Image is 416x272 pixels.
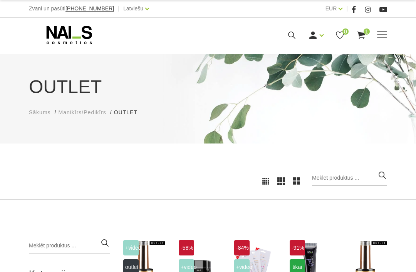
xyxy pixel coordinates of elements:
[118,4,119,13] span: |
[325,4,337,13] a: EUR
[335,30,345,40] a: 0
[114,108,145,117] li: OUTLET
[356,30,366,40] a: 1
[58,108,106,117] a: Manikīrs/Pedikīrs
[65,6,114,12] a: [PHONE_NUMBER]
[234,240,250,255] span: -84%
[342,28,349,35] span: 0
[312,170,387,186] input: Meklēt produktus ...
[290,240,305,255] span: -91%
[65,5,114,12] span: [PHONE_NUMBER]
[29,4,114,13] div: Zvani un pasūti
[29,238,110,254] input: Meklēt produktus ...
[179,240,194,255] span: -58%
[29,108,51,117] a: Sākums
[58,109,106,115] span: Manikīrs/Pedikīrs
[123,4,143,13] a: Latviešu
[123,240,139,255] span: +Video
[346,4,348,13] span: |
[364,28,370,35] span: 1
[29,73,387,101] h1: OUTLET
[29,109,51,115] span: Sākums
